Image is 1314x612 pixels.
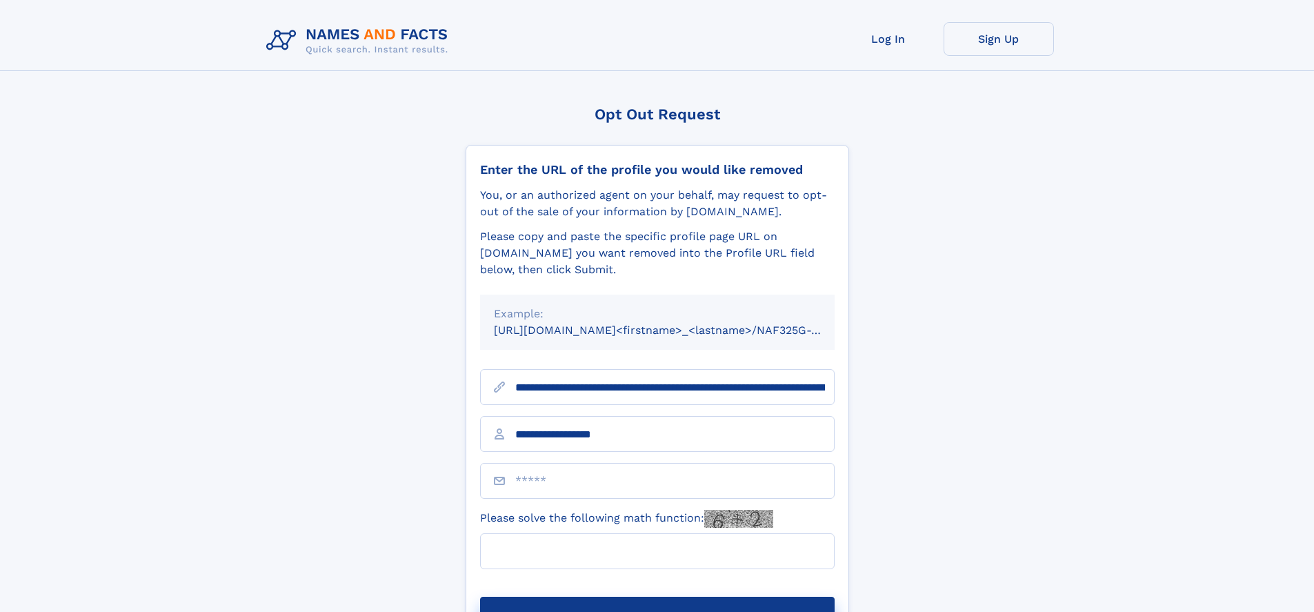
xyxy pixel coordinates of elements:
[480,510,773,528] label: Please solve the following math function:
[833,22,944,56] a: Log In
[480,228,835,278] div: Please copy and paste the specific profile page URL on [DOMAIN_NAME] you want removed into the Pr...
[261,22,459,59] img: Logo Names and Facts
[494,306,821,322] div: Example:
[480,187,835,220] div: You, or an authorized agent on your behalf, may request to opt-out of the sale of your informatio...
[944,22,1054,56] a: Sign Up
[466,106,849,123] div: Opt Out Request
[494,324,861,337] small: [URL][DOMAIN_NAME]<firstname>_<lastname>/NAF325G-xxxxxxxx
[480,162,835,177] div: Enter the URL of the profile you would like removed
